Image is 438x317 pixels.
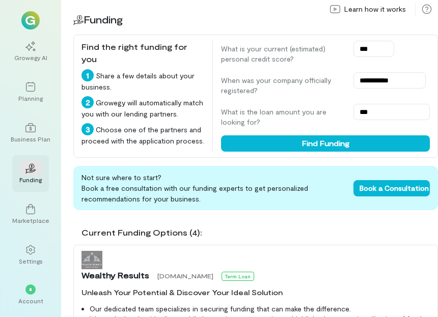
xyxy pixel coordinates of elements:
[11,135,50,143] div: Business Plan
[222,272,254,281] div: Term Loan
[81,123,94,135] div: 3
[157,272,213,279] span: [DOMAIN_NAME]
[12,114,49,151] a: Business Plan
[81,269,149,281] span: Wealthy Results
[344,4,406,14] span: Learn how it works
[73,166,438,210] div: Not sure where to start? Book a free consultation with our funding experts to get personalized re...
[81,123,204,146] div: Choose one of the partners and proceed with the application process.
[12,276,49,313] div: *Account
[81,226,438,239] div: Current Funding Options (4):
[221,107,343,127] label: What is the loan amount you are looking for?
[12,196,49,233] a: Marketplace
[81,287,430,298] div: Unleash Your Potential & Discover Your Ideal Solution
[18,297,43,305] div: Account
[19,257,43,265] div: Settings
[221,135,430,152] button: Find Funding
[12,74,49,110] a: Planning
[12,237,49,273] a: Settings
[14,53,47,62] div: Growegy AI
[18,94,43,102] div: Planning
[81,251,102,269] img: Wealthy Results
[81,69,204,92] div: Share a few details about your business.
[81,41,204,65] div: Find the right funding for you
[221,44,343,64] label: What is your current (estimated) personal credit score?
[12,216,49,224] div: Marketplace
[12,155,49,192] a: Funding
[221,75,343,96] label: When was your company officially registered?
[84,13,123,25] span: Funding
[19,176,42,184] div: Funding
[360,184,429,192] span: Book a Consultation
[81,96,94,108] div: 2
[81,69,94,81] div: 1
[90,304,430,314] li: Our dedicated team specializes in securing funding that can make the difference.
[12,33,49,70] a: Growegy AI
[81,96,204,119] div: Growegy will automatically match you with our lending partners.
[353,180,430,196] button: Book a Consultation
